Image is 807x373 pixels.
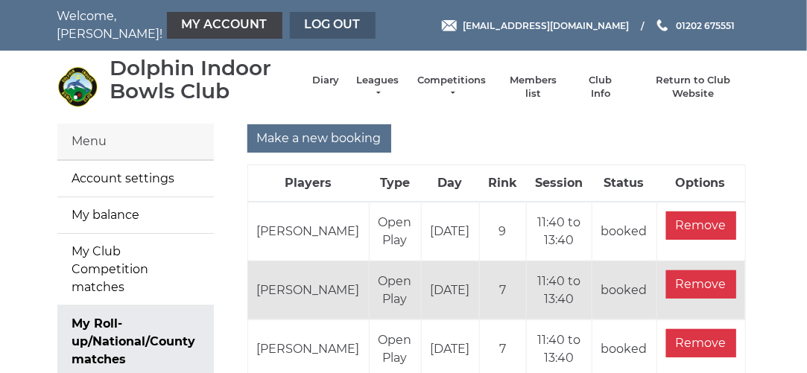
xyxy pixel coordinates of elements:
[416,74,487,101] a: Competitions
[479,261,526,319] td: 7
[312,74,339,87] a: Diary
[57,7,333,43] nav: Welcome, [PERSON_NAME]!
[592,202,656,261] td: booked
[167,12,282,39] a: My Account
[290,12,376,39] a: Log out
[442,19,629,33] a: Email [EMAIL_ADDRESS][DOMAIN_NAME]
[442,20,457,31] img: Email
[57,124,214,160] div: Menu
[369,165,421,202] th: Type
[247,261,369,319] td: [PERSON_NAME]
[637,74,750,101] a: Return to Club Website
[421,165,479,202] th: Day
[57,66,98,107] img: Dolphin Indoor Bowls Club
[463,19,629,31] span: [EMAIL_ADDRESS][DOMAIN_NAME]
[354,74,401,101] a: Leagues
[110,57,297,103] div: Dolphin Indoor Bowls Club
[247,202,369,261] td: [PERSON_NAME]
[421,261,479,319] td: [DATE]
[369,261,421,319] td: Open Play
[655,19,735,33] a: Phone us 01202 675551
[369,202,421,261] td: Open Play
[57,161,214,197] a: Account settings
[247,165,369,202] th: Players
[592,261,656,319] td: booked
[656,165,745,202] th: Options
[502,74,564,101] a: Members list
[657,19,668,31] img: Phone us
[676,19,735,31] span: 01202 675551
[526,261,592,319] td: 11:40 to 13:40
[579,74,622,101] a: Club Info
[57,234,214,305] a: My Club Competition matches
[666,211,736,240] input: Remove
[592,165,656,202] th: Status
[479,165,526,202] th: Rink
[247,124,391,153] input: Make a new booking
[526,165,592,202] th: Session
[526,202,592,261] td: 11:40 to 13:40
[666,329,736,357] input: Remove
[57,197,214,233] a: My balance
[666,270,736,299] input: Remove
[421,202,479,261] td: [DATE]
[479,202,526,261] td: 9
